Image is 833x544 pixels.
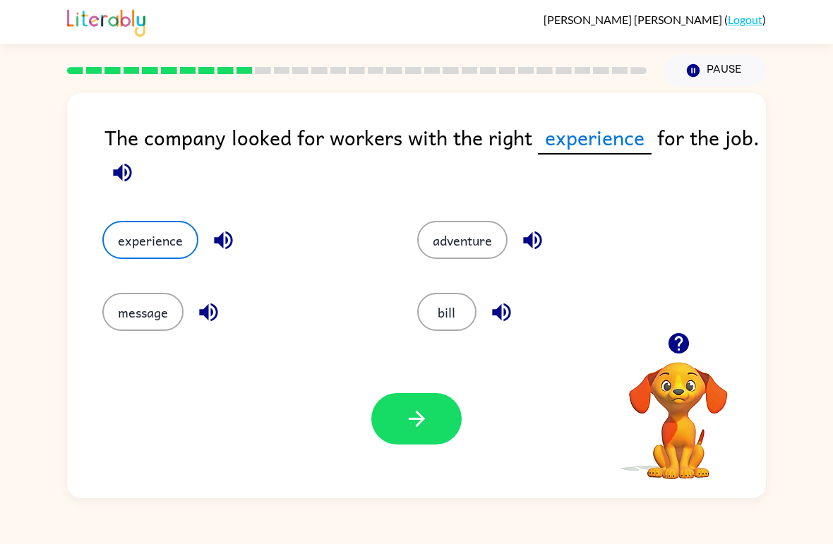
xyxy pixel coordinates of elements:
button: message [102,293,184,331]
span: [PERSON_NAME] [PERSON_NAME] [544,13,724,26]
video: Your browser must support playing .mp4 files to use Literably. Please try using another browser. [608,340,749,481]
div: ( ) [544,13,766,26]
span: experience [538,121,652,155]
button: experience [102,221,198,259]
button: adventure [417,221,508,259]
button: Pause [664,54,766,87]
button: bill [417,293,477,331]
a: Logout [728,13,762,26]
div: The company looked for workers with the right for the job. [104,121,766,193]
img: Literably [67,6,145,37]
